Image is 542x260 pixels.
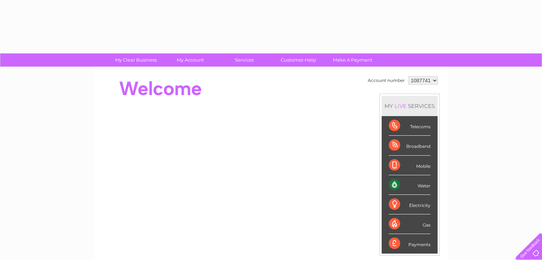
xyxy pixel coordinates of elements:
[161,53,220,67] a: My Account
[389,116,430,136] div: Telecoms
[389,175,430,195] div: Water
[107,53,165,67] a: My Clear Business
[269,53,328,67] a: Customer Help
[389,136,430,155] div: Broadband
[382,96,438,116] div: MY SERVICES
[389,214,430,234] div: Gas
[389,234,430,253] div: Payments
[389,156,430,175] div: Mobile
[215,53,274,67] a: Services
[393,103,408,109] div: LIVE
[389,195,430,214] div: Electricity
[323,53,382,67] a: Make A Payment
[366,74,407,87] td: Account number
